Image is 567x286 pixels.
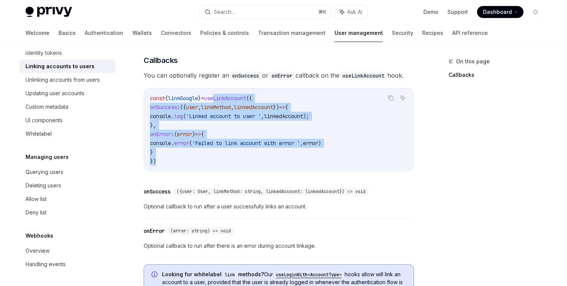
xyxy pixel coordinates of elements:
span: , [300,140,303,147]
button: Ask AI [398,93,408,103]
span: ({ [246,95,252,102]
span: ( [189,140,192,147]
span: { [201,131,204,138]
span: ) [318,140,321,147]
div: Unlinking accounts from users [25,75,100,84]
span: ⌘ K [318,9,326,15]
span: }) [150,158,156,165]
a: Welcome [25,24,49,42]
span: = [201,95,204,102]
span: => [195,131,201,138]
span: . [171,113,174,120]
code: onError [268,72,295,80]
div: Custom metadata [25,102,68,111]
span: { [165,95,168,102]
span: You can optionally register an or callback on the hook. [144,70,414,81]
a: Support [447,8,468,16]
img: light logo [25,7,72,17]
span: Optional callback to run after a user successfully links an account. [144,202,414,211]
span: , [261,113,264,120]
span: Optional callback to run after there is an error during account linkage. [144,241,414,250]
code: link [222,271,238,279]
span: const [150,95,165,102]
a: Dashboard [477,6,523,18]
span: : [171,131,174,138]
a: API reference [452,24,488,42]
a: Deny list [19,206,115,219]
span: linkGoogle [168,95,198,102]
svg: Info [151,271,159,279]
div: UI components [25,116,63,125]
a: Connectors [161,24,191,42]
span: linkedAccount [264,113,303,120]
button: Ask AI [334,5,367,19]
div: onSuccess [144,188,171,195]
a: Demo [423,8,438,16]
div: Whitelabel [25,129,52,138]
div: onError [144,227,165,235]
span: 'Linked account to user ' [186,113,261,120]
a: Wallets [132,24,152,42]
span: error [177,131,192,138]
a: Deleting users [19,179,115,192]
span: ); [303,113,309,120]
span: . [171,140,174,147]
span: Dashboard [483,8,512,16]
h5: Webhooks [25,231,53,240]
a: Updating user accounts [19,87,115,100]
a: Policies & controls [200,24,249,42]
button: Search...⌘K [199,5,331,19]
span: log [174,113,183,120]
span: ({ [180,104,186,111]
h5: Managing users [25,153,69,162]
span: } [198,95,201,102]
span: ( [174,131,177,138]
div: Deleting users [25,181,61,190]
a: Linking accounts to users [19,60,115,73]
code: useLinkAccount [339,72,387,80]
a: Basics [58,24,76,42]
a: Overview [19,244,115,258]
span: ) [192,131,195,138]
span: console [150,113,171,120]
span: , [198,104,201,111]
a: Callbacks [448,69,547,81]
div: Search... [214,7,235,16]
div: Allow list [25,195,46,204]
span: => [279,104,285,111]
span: ({user: User, linkMethod: string, linkedAccount: linkedAccount}) => void [177,189,366,195]
span: On this page [456,57,490,66]
a: Handling events [19,258,115,271]
span: linkMethod [201,104,231,111]
span: error [174,140,189,147]
span: useLinkAccount [204,95,246,102]
strong: Looking for whitelabel methods? [162,271,264,277]
span: }) [273,104,279,111]
code: onSuccess [229,72,262,80]
a: Querying users [19,165,115,179]
span: } [150,149,153,156]
a: User management [334,24,383,42]
code: useLoginWith<AccountType> [273,271,345,279]
a: Security [392,24,413,42]
span: 'Failed to link account with error ' [192,140,300,147]
span: { [285,104,288,111]
a: UI components [19,114,115,127]
a: Custom metadata [19,100,115,114]
div: Handling events [25,260,66,269]
span: linkedAccount [234,104,273,111]
span: error [303,140,318,147]
span: : [177,104,180,111]
div: Overview [25,246,49,255]
span: Ask AI [347,8,362,16]
div: Querying users [25,168,63,177]
span: ( [183,113,186,120]
span: onSuccess [150,104,177,111]
a: Authentication [85,24,123,42]
div: Deny list [25,208,46,217]
span: console [150,140,171,147]
span: }, [150,122,156,129]
div: Linking accounts to users [25,62,94,71]
span: Callbacks [144,55,178,66]
a: Allow list [19,192,115,206]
